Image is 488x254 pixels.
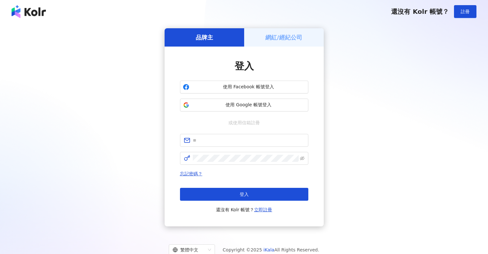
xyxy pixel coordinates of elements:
span: 使用 Google 帳號登入 [192,102,305,108]
a: 立即註冊 [254,207,272,212]
h5: 品牌主 [196,33,213,41]
img: logo [12,5,46,18]
span: 登入 [240,192,249,197]
a: 忘記密碼？ [180,171,202,176]
span: 使用 Facebook 帳號登入 [192,84,305,90]
button: 使用 Google 帳號登入 [180,99,308,111]
span: 或使用信箱註冊 [224,119,264,126]
button: 註冊 [454,5,476,18]
span: 還沒有 Kolr 帳號？ [216,206,272,214]
a: iKala [263,247,274,252]
span: eye-invisible [300,156,304,161]
span: Copyright © 2025 All Rights Reserved. [223,246,319,254]
h5: 網紅/經紀公司 [265,33,302,41]
button: 登入 [180,188,308,201]
button: 使用 Facebook 帳號登入 [180,81,308,93]
span: 註冊 [461,9,470,14]
span: 還沒有 Kolr 帳號？ [391,8,449,15]
span: 登入 [235,60,254,72]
